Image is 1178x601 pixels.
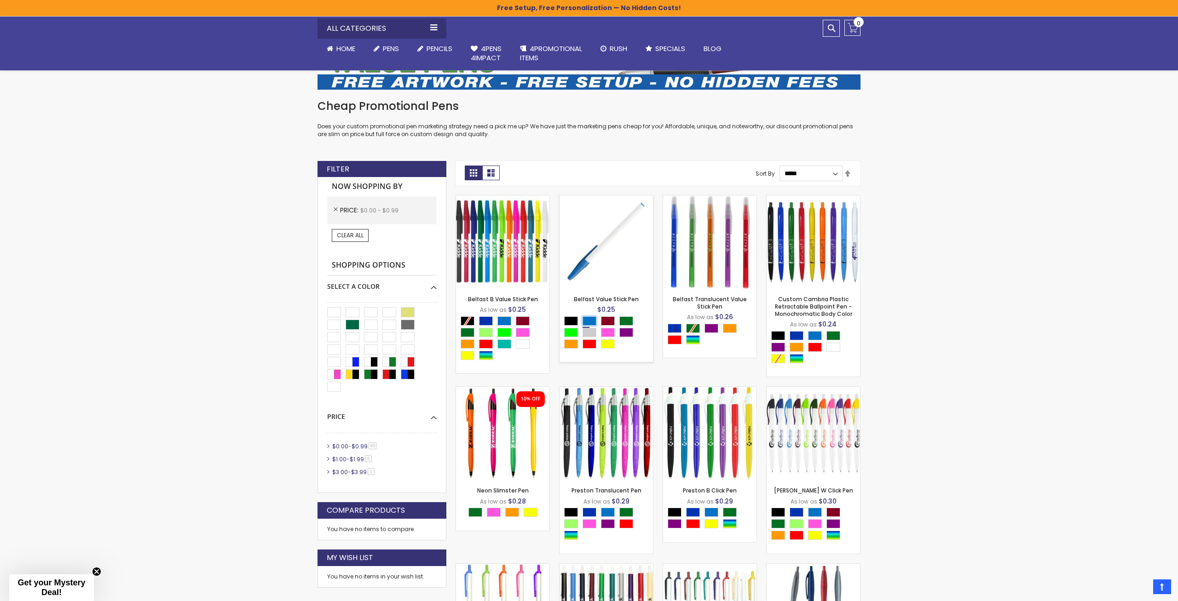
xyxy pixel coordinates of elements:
[516,316,530,326] div: Burgundy
[619,316,633,326] div: Green
[767,563,860,571] a: Style Dart Solid Colored Pens
[487,508,501,517] div: Pink
[668,519,681,528] div: Purple
[468,295,538,303] a: Belfast B Value Stick Pen
[330,442,380,450] a: $0.00-$0.9948
[771,343,785,352] div: Purple
[673,295,747,310] a: Belfast Translucent Value Stick Pen
[663,386,756,394] a: Preston B Click Pen
[601,328,615,337] div: Pink
[808,343,822,352] div: Red
[479,351,493,360] div: Assorted
[668,508,756,531] div: Select A Color
[715,312,733,321] span: $0.26
[564,508,653,542] div: Select A Color
[619,508,633,517] div: Green
[461,316,549,362] div: Select A Color
[583,316,596,326] div: Blue Light
[583,498,610,505] span: As low as
[597,305,615,314] span: $0.25
[340,206,360,215] span: Price
[723,519,737,528] div: Assorted
[508,305,526,314] span: $0.25
[327,177,437,196] strong: Now Shopping by
[479,328,493,337] div: Green Light
[687,313,714,321] span: As low as
[583,328,596,337] div: Grey Light
[704,44,722,53] span: Blog
[456,563,549,571] a: Orlando Bright Value Click Stick Pen
[327,164,349,174] strong: Filter
[583,508,596,517] div: Blue
[564,519,578,528] div: Green Light
[808,508,822,517] div: Blue Light
[461,328,474,337] div: Green
[332,229,369,242] a: Clear All
[480,306,507,314] span: As low as
[368,468,375,475] span: 1
[636,39,694,59] a: Specials
[560,195,653,203] a: Belfast Value Stick Pen
[318,99,860,138] div: Does your custom promotional pen marketing strategy need a pick me up? We have just the marketing...
[826,331,840,340] div: Green
[790,354,803,363] div: Assorted
[591,39,636,59] a: Rush
[352,442,368,450] span: $0.99
[369,442,376,449] span: 48
[844,20,860,36] a: 0
[332,455,346,463] span: $1.00
[560,387,653,480] img: Preston Translucent Pen
[318,39,364,59] a: Home
[808,519,822,528] div: Pink
[365,455,372,462] span: 9
[516,328,530,337] div: Pink
[468,508,542,519] div: Select A Color
[857,19,860,28] span: 0
[456,195,549,289] img: Belfast B Value Stick Pen
[330,455,375,463] a: $1.00-$1.999
[790,508,803,517] div: Blue
[715,497,733,506] span: $0.29
[775,295,852,318] a: Custom Cambria Plastic Retractable Ballpoint Pen - Monochromatic Body Color
[790,343,803,352] div: Orange
[505,508,519,517] div: Orange
[564,339,578,349] div: Orange
[767,195,860,203] a: Custom Cambria Plastic Retractable Ballpoint Pen - Monochromatic Body Color
[479,339,493,349] div: Red
[771,331,860,366] div: Select A Color
[477,487,529,494] a: Neon Slimster Pen
[350,455,364,463] span: $1.99
[808,331,822,340] div: Blue Light
[771,508,860,542] div: Select A Color
[583,519,596,528] div: Pink
[583,339,596,349] div: Red
[668,324,681,333] div: Blue
[351,468,367,476] span: $3.99
[337,231,364,239] span: Clear All
[826,531,840,540] div: Assorted
[771,331,785,340] div: Black
[564,316,653,351] div: Select A Color
[818,320,837,329] span: $0.24
[497,316,511,326] div: Blue Light
[572,487,641,494] a: Preston Translucent Pen
[767,386,860,394] a: Preston W Click Pen
[601,519,615,528] div: Purple
[610,44,627,53] span: Rush
[771,531,785,540] div: Orange
[756,169,775,177] label: Sort By
[468,508,482,517] div: Green
[364,39,408,59] a: Pens
[521,396,540,402] div: 10% OFF
[462,39,511,69] a: 4Pens4impact
[456,387,549,480] img: Neon Slimster Pen
[826,508,840,517] div: Burgundy
[327,256,437,275] strong: Shopping Options
[327,406,437,421] div: Price
[668,335,681,344] div: Red
[723,508,737,517] div: Green
[683,487,737,494] a: Preston B Click Pen
[704,324,718,333] div: Purple
[663,563,756,571] a: Orlando Value Click Stick Pen White Body
[427,44,452,53] span: Pencils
